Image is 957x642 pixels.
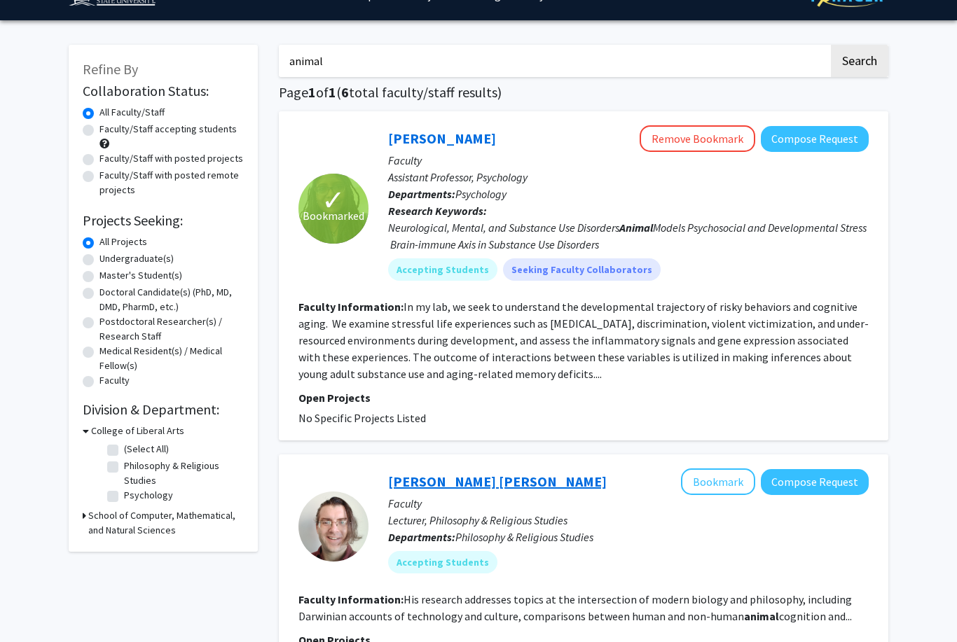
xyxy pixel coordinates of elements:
[99,374,130,389] label: Faculty
[99,106,165,120] label: All Faculty/Staff
[388,259,497,281] mat-chip: Accepting Students
[322,194,345,208] span: ✓
[124,442,169,457] label: (Select All)
[388,153,869,169] p: Faculty
[298,300,404,314] b: Faculty Information:
[298,593,852,624] fg-read-more: His research addresses topics at the intersection of modern biology and philosophy, including Dar...
[388,220,869,253] div: Neurological, Mental, and Substance Use Disorders Models Psychosocial and Developmental Stress Br...
[99,235,147,250] label: All Projects
[298,300,869,382] fg-read-more: In my lab, we seek to understand the developmental trajectory of risky behaviors and cognitive ag...
[388,130,496,148] a: [PERSON_NAME]
[761,127,869,153] button: Compose Request to Ingrid Tulloch
[99,286,244,315] label: Doctoral Candidate(s) (PhD, MD, DMD, PharmD, etc.)
[99,315,244,344] label: Postdoctoral Researcher(s) / Research Staff
[99,252,174,267] label: Undergraduate(s)
[303,208,364,225] span: Bookmarked
[83,402,244,419] h2: Division & Department:
[455,531,593,545] span: Philosophy & Religious Studies
[761,470,869,496] button: Compose Request to J. Phillip Honenberger
[329,84,336,102] span: 1
[88,509,244,538] h3: School of Computer, Mathematical, and Natural Sciences
[388,552,497,574] mat-chip: Accepting Students
[99,269,182,284] label: Master's Student(s)
[99,169,244,198] label: Faculty/Staff with posted remote projects
[341,84,349,102] span: 6
[831,46,888,78] button: Search
[388,169,869,186] p: Assistant Professor, Psychology
[455,188,507,202] span: Psychology
[11,579,60,631] iframe: Chat
[91,424,184,439] h3: College of Liberal Arts
[388,473,607,491] a: [PERSON_NAME] [PERSON_NAME]
[99,344,244,374] label: Medical Resident(s) / Medical Fellow(s)
[83,213,244,230] h2: Projects Seeking:
[503,259,661,281] mat-chip: Seeking Faculty Collaborators
[619,221,653,235] b: Animal
[279,85,888,102] h1: Page of ( total faculty/staff results)
[388,496,869,512] p: Faculty
[388,512,869,529] p: Lecturer, Philosophy & Religious Studies
[681,469,755,496] button: Add J. Phillip Honenberger to Bookmarks
[124,489,173,503] label: Psychology
[640,126,755,153] button: Remove Bookmark
[388,204,487,218] b: Research Keywords:
[83,83,244,100] h2: Collaboration Status:
[83,61,138,78] span: Refine By
[99,123,237,137] label: Faculty/Staff accepting students
[298,390,869,407] p: Open Projects
[388,188,455,202] b: Departments:
[279,46,829,78] input: Search Keywords
[99,152,243,167] label: Faculty/Staff with posted projects
[388,531,455,545] b: Departments:
[308,84,316,102] span: 1
[744,610,779,624] b: animal
[298,412,426,426] span: No Specific Projects Listed
[124,459,240,489] label: Philosophy & Religious Studies
[298,593,404,607] b: Faculty Information:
